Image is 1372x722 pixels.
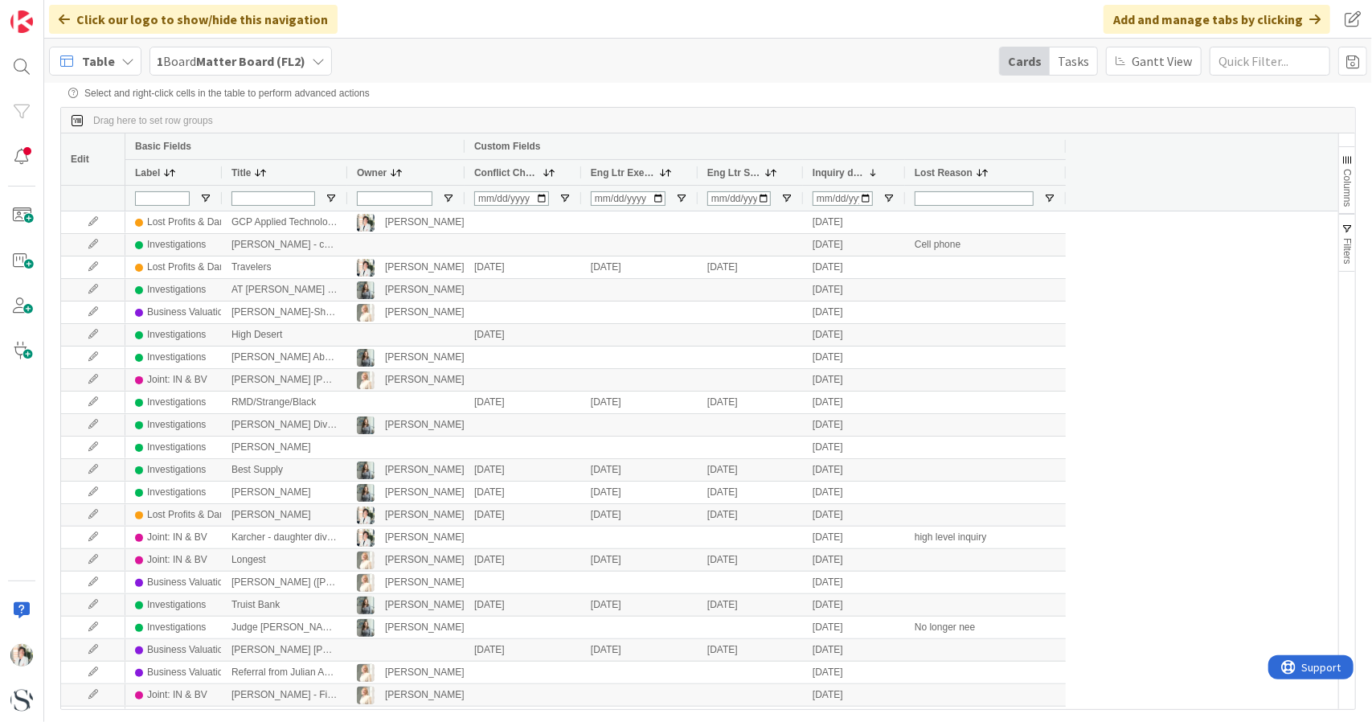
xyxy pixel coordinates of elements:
div: [DATE] [803,302,905,323]
div: [PERSON_NAME] [PERSON_NAME] Hubspot inquiry [222,369,347,391]
div: Investigations [147,617,206,638]
div: [PERSON_NAME] [385,302,465,322]
div: Karcher - daughter divorcing [222,527,347,548]
div: [DATE] [698,482,803,503]
div: [PERSON_NAME] - Financial Neutral [222,684,347,706]
span: Board [157,51,305,71]
img: Visit kanbanzone.com [10,10,33,33]
div: [PERSON_NAME] Divorce [222,414,347,436]
span: Owner [357,167,387,178]
div: [DATE] [698,256,803,278]
div: [DATE] [581,392,698,413]
input: Quick Filter... [1210,47,1330,76]
div: [DATE] [803,662,905,683]
button: Open Filter Menu [780,192,793,205]
div: Investigations [147,460,206,480]
div: [DATE] [581,594,698,616]
span: Title [231,167,251,178]
div: [DATE] [803,369,905,391]
div: [DATE] [581,482,698,503]
div: [DATE] [803,347,905,368]
div: [DATE] [803,234,905,256]
div: [PERSON_NAME] [385,460,465,480]
div: Longest [222,549,347,571]
img: KT [357,529,375,547]
img: KT [10,644,33,667]
button: Open Filter Menu [199,192,212,205]
div: [DATE] [803,504,905,526]
div: [PERSON_NAME] [385,280,465,300]
div: Cell phone [905,234,1066,256]
div: [PERSON_NAME] [385,685,465,705]
div: Investigations [147,437,206,457]
span: Basic Fields [135,141,191,152]
img: KT [357,214,375,232]
div: [DATE] [803,572,905,593]
div: Truist Bank [222,594,347,616]
div: Investigations [147,235,206,255]
div: [PERSON_NAME] - cell phone case [222,234,347,256]
input: Title Filter Input [231,191,315,206]
div: [DATE] [698,549,803,571]
input: Conflict Check Filter Input [474,191,549,206]
div: [DATE] [803,549,905,571]
div: [DATE] [698,459,803,481]
div: [DATE] [803,617,905,638]
div: No longer nee [905,617,1066,638]
div: Judge [PERSON_NAME] [222,617,347,638]
div: Investigations [147,482,206,503]
div: [DATE] [803,392,905,413]
div: [DATE] [803,684,905,706]
span: Columns [1341,169,1353,207]
img: KT [357,507,375,524]
div: [DATE] [803,211,905,233]
img: LG [357,416,375,434]
div: high level inquiry [905,527,1066,548]
button: Open Filter Menu [1043,192,1056,205]
div: [PERSON_NAME] [385,550,465,570]
span: Eng Ltr Sent [707,167,761,178]
div: [PERSON_NAME] [385,617,465,638]
div: [PERSON_NAME] [385,505,465,525]
span: Inquiry date [813,167,863,178]
img: LG [357,484,375,502]
div: [PERSON_NAME] [222,482,347,503]
div: [DATE] [803,482,905,503]
div: Investigations [147,595,206,615]
div: [PERSON_NAME] [385,572,465,593]
div: Business Valuation [147,302,228,322]
button: Open Filter Menu [442,192,455,205]
div: [DATE] [465,256,581,278]
img: LG [357,281,375,299]
div: [DATE] [803,324,905,346]
input: Eng Ltr Sent Filter Input [707,191,771,206]
input: Owner Filter Input [357,191,432,206]
div: Click our logo to show/hide this navigation [49,5,338,34]
div: [DATE] [698,504,803,526]
div: Investigations [147,280,206,300]
div: [PERSON_NAME] [222,437,347,458]
div: Referral from Julian Appraisal Group [222,662,347,683]
button: Open Filter Menu [559,192,571,205]
div: [DATE] [698,392,803,413]
div: [DATE] [803,527,905,548]
div: Cards [1000,47,1050,75]
div: [DATE] [803,594,905,616]
div: [DATE] [803,437,905,458]
div: [PERSON_NAME] [385,482,465,503]
img: KS [357,687,375,704]
img: LG [357,462,375,479]
div: [DATE] [465,594,581,616]
div: Travelers [222,256,347,278]
div: Tasks [1050,47,1097,75]
div: Add and manage tabs by clicking [1104,5,1330,34]
div: [DATE] [581,639,698,661]
div: [PERSON_NAME] [385,257,465,277]
span: Support [34,2,73,22]
div: [PERSON_NAME] [385,415,465,435]
button: Open Filter Menu [675,192,688,205]
div: [DATE] [465,459,581,481]
div: Joint: IN & BV [147,527,207,548]
div: Business Valuation [147,663,228,683]
span: Eng Ltr Executed [591,167,656,178]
